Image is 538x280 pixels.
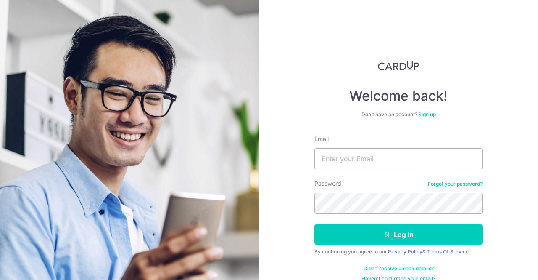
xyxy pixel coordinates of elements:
[314,179,341,188] label: Password
[314,148,483,169] input: Enter your Email
[418,111,436,117] a: Sign up
[378,61,419,71] img: CardUp Logo
[388,248,422,255] a: Privacy Policy
[428,181,483,187] a: Forgot your password?
[314,111,483,118] div: Don’t have an account?
[364,265,434,272] a: Didn't receive unlock details?
[314,88,483,104] h4: Welcome back!
[427,248,469,255] a: Terms Of Service
[314,224,483,245] button: Log in
[314,248,483,255] div: By continuing you agree to our &
[314,135,329,143] label: Email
